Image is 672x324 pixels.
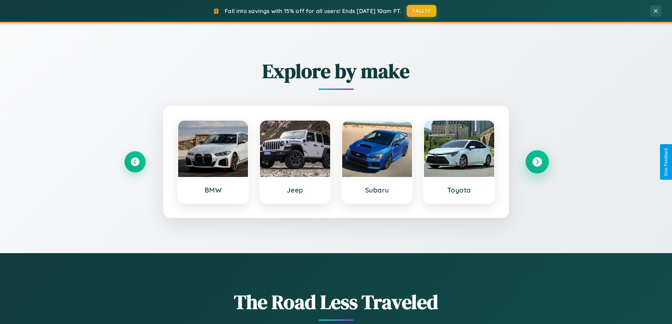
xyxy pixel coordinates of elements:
[125,57,548,85] h2: Explore by make
[664,148,668,176] div: Give Feedback
[185,186,241,194] h3: BMW
[407,5,436,17] button: FALL15
[431,186,487,194] h3: Toyota
[267,186,323,194] h3: Jeep
[125,288,548,316] h1: The Road Less Traveled
[225,7,401,14] span: Fall into savings with 15% off for all users! Ends [DATE] 10am PT.
[349,186,405,194] h3: Subaru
